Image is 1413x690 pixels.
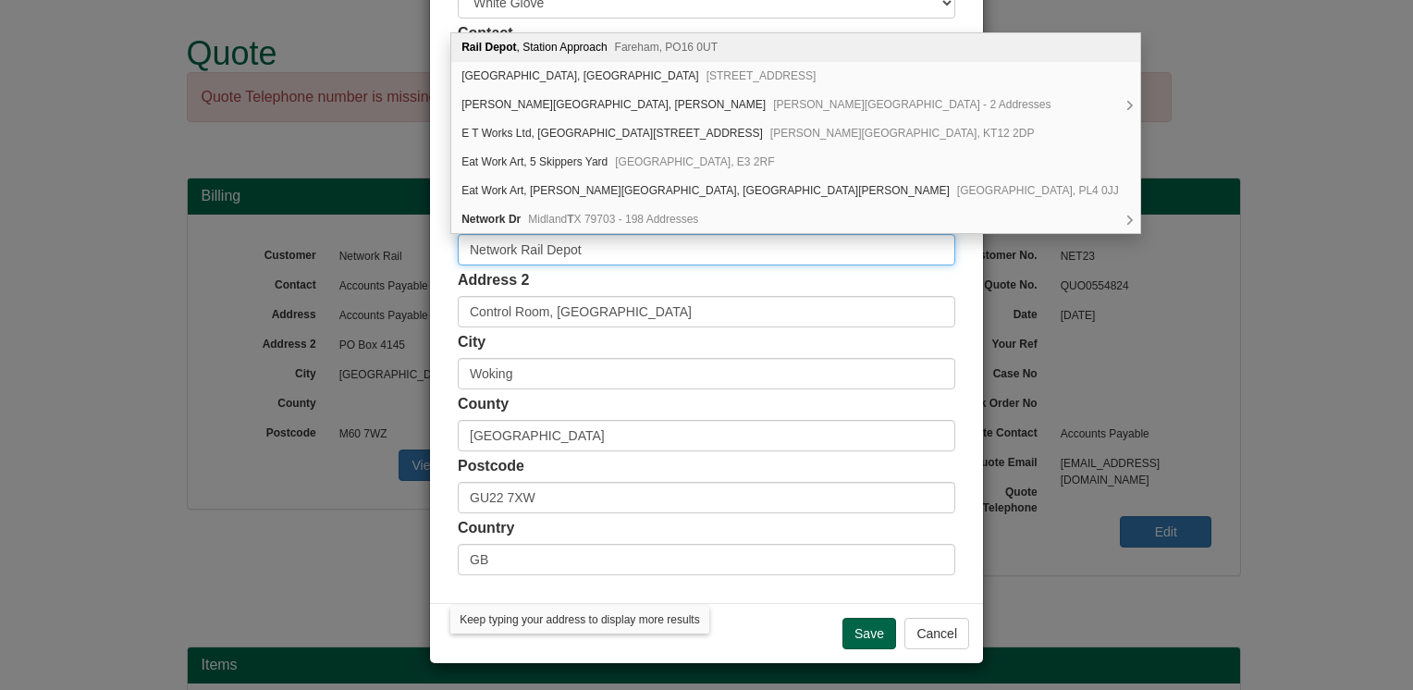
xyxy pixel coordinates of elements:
span: [PERSON_NAME][GEOGRAPHIC_DATA] - 2 Addresses [773,98,1051,111]
b: Network [461,213,505,226]
input: Save [842,618,896,649]
label: Postcode [458,456,524,477]
span: [GEOGRAPHIC_DATA], E3 2RF [615,155,774,168]
div: Keep typing your address to display more results [450,606,708,634]
label: County [458,394,509,415]
b: Rail Depot [461,41,516,54]
div: Rail Plant Depot, Mill Road [451,62,1140,91]
b: T [567,213,573,226]
span: [PERSON_NAME][GEOGRAPHIC_DATA], KT12 2DP [770,127,1035,140]
label: Contact [458,23,513,44]
div: Marston Rail Depot, Marston Lane [451,91,1140,119]
span: Midland X 79703 - 198 Addresses [528,213,698,226]
div: E T Works Ltd, Cambridge House 1A, Cambridge Road [451,119,1140,148]
span: [GEOGRAPHIC_DATA], PL4 0JJ [957,184,1119,197]
div: Rail Depot, Station Approach [451,33,1140,62]
div: Eat Work Art, 5 Skippers Yard [451,148,1140,177]
div: Network Dr [451,205,1140,233]
label: City [458,332,485,353]
b: Dr [509,213,521,226]
button: Cancel [904,618,969,649]
div: Eat Work Art, Alma Yard, St. Johns Bridge Road [451,177,1140,205]
label: Address 2 [458,270,529,291]
span: [STREET_ADDRESS] [706,69,817,82]
span: Fareham, PO16 0UT [615,41,718,54]
label: Country [458,518,514,539]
